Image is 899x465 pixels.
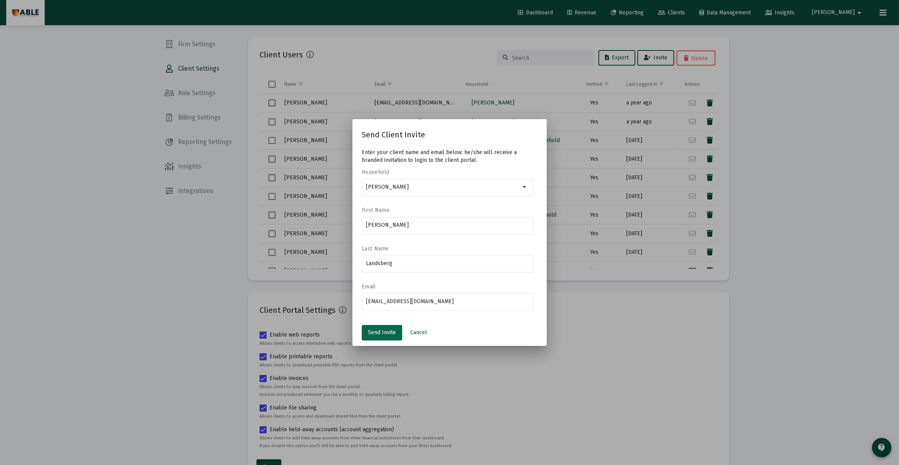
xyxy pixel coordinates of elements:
div: Send Client Invite [362,128,537,141]
button: Send Invite [362,325,402,340]
label: Household [362,169,530,175]
span: Cancel [410,329,427,336]
input: Select a Household [366,184,520,190]
label: First Name [362,207,530,213]
mat-icon: arrow_drop_down [520,182,530,192]
label: Last Name [362,245,530,252]
button: Cancel [404,325,433,340]
p: Enter your client name and email below; he/she will receive a branded invitation to login to the ... [362,149,537,164]
label: Email [362,283,530,290]
span: Send Invite [368,329,396,336]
